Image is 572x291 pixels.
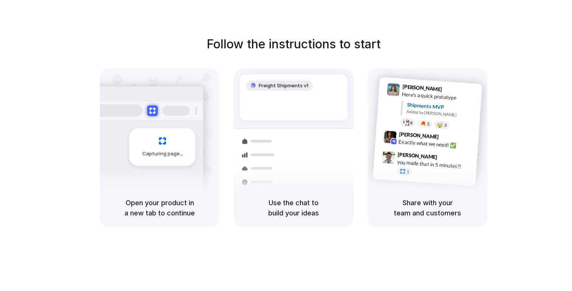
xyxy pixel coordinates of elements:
div: you made that in 5 minutes?! [397,158,473,171]
h5: Open your product in a new tab to continue [109,198,210,218]
span: 9:47 AM [440,154,455,163]
div: Added by [PERSON_NAME] [406,108,476,119]
span: 5 [427,122,430,126]
div: Here's a quick prototype [402,90,477,103]
h1: Follow the instructions to start [207,35,381,53]
div: Exactly what we need! ✅ [398,138,474,150]
span: Capturing page [142,150,184,158]
span: 3 [444,123,447,127]
span: 8 [410,121,413,125]
span: Freight Shipments v1 [259,82,308,90]
span: 9:42 AM [441,133,457,142]
h5: Use the chat to build your ideas [243,198,344,218]
span: [PERSON_NAME] [402,82,442,93]
span: [PERSON_NAME] [398,150,438,161]
span: 9:41 AM [445,86,460,95]
h5: Share with your team and customers [377,198,478,218]
div: Shipments MVP [407,101,477,113]
span: [PERSON_NAME] [399,130,439,141]
span: 1 [407,169,409,173]
div: 🤯 [437,122,443,128]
